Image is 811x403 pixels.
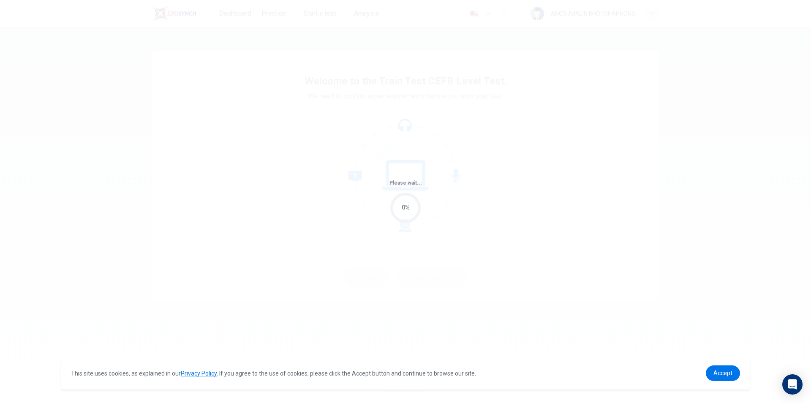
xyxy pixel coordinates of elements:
[181,370,217,377] a: Privacy Policy
[706,365,740,381] a: dismiss cookie message
[61,357,750,389] div: cookieconsent
[389,180,422,186] span: Please wait...
[71,370,476,377] span: This site uses cookies, as explained in our . If you agree to the use of cookies, please click th...
[782,374,803,395] div: Open Intercom Messenger
[402,203,410,212] div: 0%
[713,370,732,376] span: Accept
